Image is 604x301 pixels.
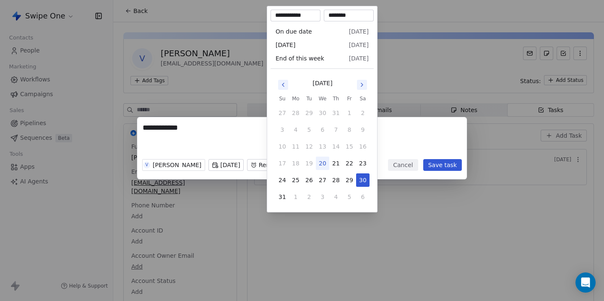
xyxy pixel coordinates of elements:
[329,190,343,204] button: 4
[302,157,316,170] button: 19
[343,94,356,103] th: Friday
[316,157,329,170] button: 20
[312,79,332,88] div: [DATE]
[349,41,369,49] span: [DATE]
[289,94,302,103] th: Monday
[343,157,356,170] button: 22
[289,190,302,204] button: 1
[349,54,369,63] span: [DATE]
[276,123,289,136] button: 3
[302,123,316,136] button: 5
[276,190,289,204] button: 31
[316,94,329,103] th: Wednesday
[276,140,289,153] button: 10
[289,157,302,170] button: 18
[316,173,329,187] button: 27
[289,173,302,187] button: 25
[343,190,356,204] button: 5
[276,27,312,36] span: On due date
[356,190,370,204] button: 6
[356,94,370,103] th: Saturday
[329,106,343,120] button: 31
[276,54,324,63] span: End of this week
[276,173,289,187] button: 24
[329,123,343,136] button: 7
[276,41,295,49] span: [DATE]
[316,140,329,153] button: 13
[356,79,368,91] button: Go to next month
[276,106,289,120] button: 27
[329,173,343,187] button: 28
[302,94,316,103] th: Tuesday
[316,123,329,136] button: 6
[356,173,370,187] button: 30
[316,106,329,120] button: 30
[343,123,356,136] button: 8
[289,106,302,120] button: 28
[349,27,369,36] span: [DATE]
[302,173,316,187] button: 26
[329,94,343,103] th: Thursday
[277,79,289,91] button: Go to previous month
[302,190,316,204] button: 2
[276,94,289,103] th: Sunday
[356,140,370,153] button: 16
[343,140,356,153] button: 15
[276,157,289,170] button: 17
[302,140,316,153] button: 12
[343,173,356,187] button: 29
[302,106,316,120] button: 29
[356,123,370,136] button: 9
[356,157,370,170] button: 23
[356,106,370,120] button: 2
[329,140,343,153] button: 14
[316,190,329,204] button: 3
[329,157,343,170] button: 21
[289,140,302,153] button: 11
[343,106,356,120] button: 1
[289,123,302,136] button: 4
